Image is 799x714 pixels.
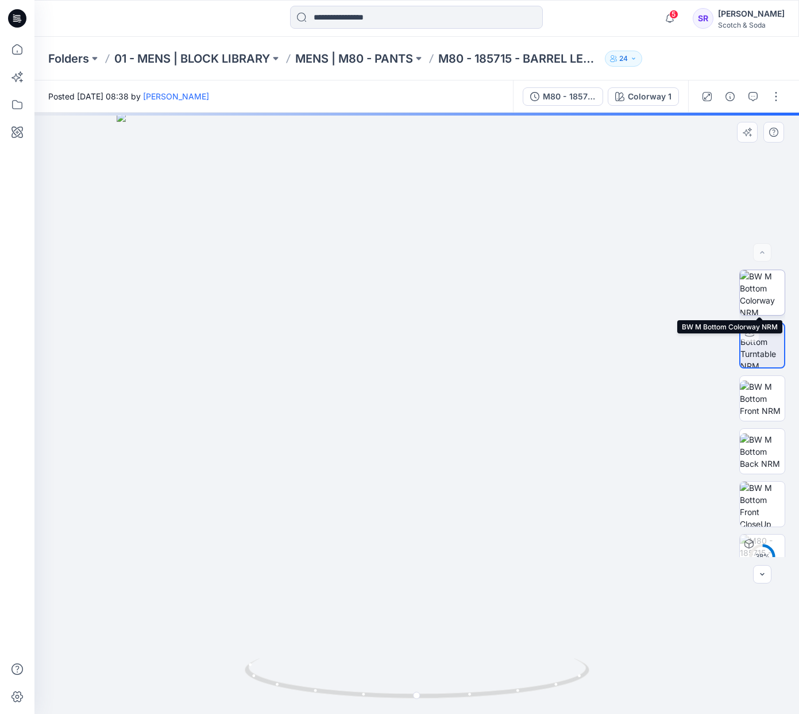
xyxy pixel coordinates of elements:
div: SR [693,8,713,29]
a: [PERSON_NAME] [143,91,209,101]
div: 38 % [748,552,776,562]
img: BW M Bottom Colorway NRM [740,270,785,315]
button: Details [721,87,739,106]
div: Scotch & Soda [718,21,785,29]
p: 24 [619,52,628,65]
div: M80 - 185715 - BARREL LEG - V1-0 [543,90,596,103]
span: Posted [DATE] 08:38 by [48,90,209,102]
img: BW M Bottom Turntable NRM [740,324,784,367]
img: BW M Bottom Back NRM [740,433,785,470]
p: M80 - 185715 - BARREL LEG - V1-0 [438,51,600,67]
span: 5 [669,10,678,19]
img: M80 - 185715 - BARREL LEG - V1-0 Colorway 1 [740,535,785,579]
img: BW M Bottom Front NRM [740,381,785,417]
a: Folders [48,51,89,67]
button: 24 [605,51,642,67]
div: Colorway 1 [628,90,671,103]
div: [PERSON_NAME] [718,7,785,21]
img: BW M Bottom Front CloseUp NRM [740,482,785,527]
a: MENS | M80 - PANTS [295,51,413,67]
button: M80 - 185715 - BARREL LEG - V1-0 [523,87,603,106]
a: 01 - MENS | BLOCK LIBRARY [114,51,270,67]
button: Colorway 1 [608,87,679,106]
